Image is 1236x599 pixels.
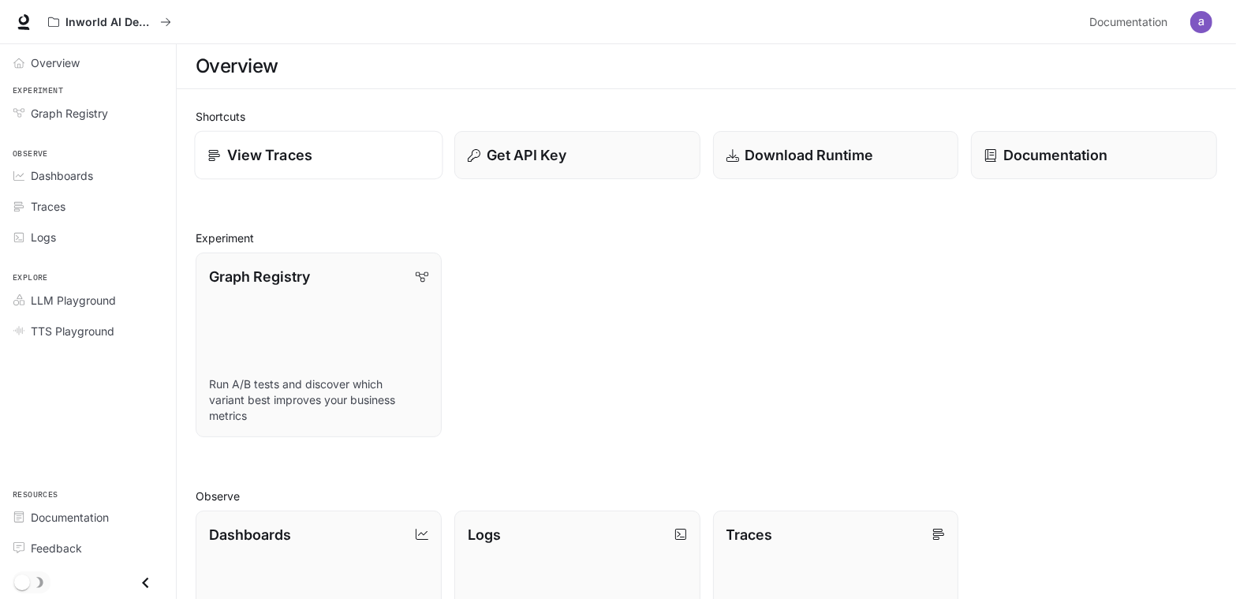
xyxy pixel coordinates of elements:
[1186,6,1217,38] button: User avatar
[209,524,291,545] p: Dashboards
[713,131,959,179] a: Download Runtime
[31,54,80,71] span: Overview
[6,99,170,127] a: Graph Registry
[745,144,874,166] p: Download Runtime
[209,376,428,424] p: Run A/B tests and discover which variant best improves your business metrics
[1083,6,1179,38] a: Documentation
[6,162,170,189] a: Dashboards
[128,567,163,599] button: Close drawer
[487,144,566,166] p: Get API Key
[31,323,114,339] span: TTS Playground
[6,317,170,345] a: TTS Playground
[194,131,442,180] a: View Traces
[6,534,170,562] a: Feedback
[6,504,170,531] a: Documentation
[31,509,109,526] span: Documentation
[31,292,116,309] span: LLM Playground
[196,488,1217,504] h2: Observe
[971,131,1217,179] a: Documentation
[6,223,170,251] a: Logs
[196,230,1217,246] h2: Experiment
[1089,13,1167,32] span: Documentation
[227,144,312,166] p: View Traces
[65,16,154,29] p: Inworld AI Demos
[31,198,65,215] span: Traces
[31,167,93,184] span: Dashboards
[31,229,56,245] span: Logs
[41,6,178,38] button: All workspaces
[196,51,278,82] h1: Overview
[6,49,170,77] a: Overview
[468,524,501,545] p: Logs
[31,105,108,122] span: Graph Registry
[14,573,30,590] span: Dark mode toggle
[6,286,170,314] a: LLM Playground
[6,193,170,220] a: Traces
[1190,11,1212,33] img: User avatar
[454,131,700,179] button: Get API Key
[196,108,1217,125] h2: Shortcuts
[209,266,310,287] p: Graph Registry
[726,524,773,545] p: Traces
[196,253,442,437] a: Graph RegistryRun A/B tests and discover which variant best improves your business metrics
[1003,144,1107,166] p: Documentation
[31,540,82,556] span: Feedback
